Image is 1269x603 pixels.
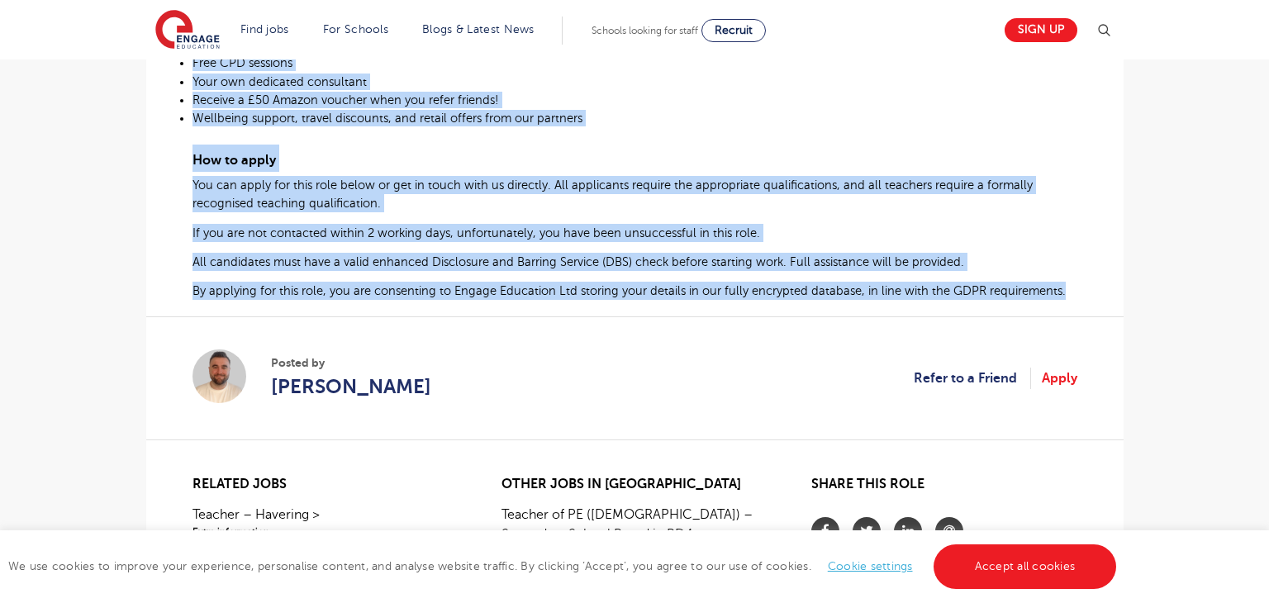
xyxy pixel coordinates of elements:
h2: Share this role [811,477,1077,501]
span: Posted by [271,354,431,372]
a: Cookie settings [828,560,913,572]
span: We use cookies to improve your experience, personalise content, and analyse website traffic. By c... [8,560,1120,572]
span: Receive a £50 Amazon voucher when you refer friends! [192,93,499,107]
span: Recruit [715,24,753,36]
a: Recruit [701,19,766,42]
span: Free CPD sessions [192,56,292,69]
span: How to apply [192,153,276,168]
a: Sign up [1005,18,1077,42]
span: Your own dedicated consultant [192,75,367,88]
span: If you are not contacted within 2 working days, unfortunately, you have been unsuccessful in this... [192,226,760,240]
a: [PERSON_NAME] [271,372,431,401]
span: Wellbeing support, travel discounts, and retail offers from our partners [192,112,582,125]
a: Accept all cookies [934,544,1117,589]
span: Extra information [192,525,458,539]
a: Teacher of PE ([DEMOGRAPHIC_DATA]) – Secondary School Based in BD4 >Extra information [501,505,767,559]
a: For Schools [323,23,388,36]
h2: Other jobs in [GEOGRAPHIC_DATA] [501,477,767,492]
span: Schools looking for staff [592,25,698,36]
a: Find jobs [240,23,289,36]
a: Teacher – Havering >Extra information [192,505,458,539]
img: Engage Education [155,10,220,51]
a: Refer to a Friend [914,368,1031,389]
span: All candidates must have a valid enhanced Disclosure and Barring Service (DBS) check before start... [192,255,964,268]
h2: Related jobs [192,477,458,492]
a: Apply [1042,368,1077,389]
span: You can apply for this role below or get in touch with us directly. All applicants require the ap... [192,178,1033,210]
span: By applying for this role, you are consenting to Engage Education Ltd storing your details in our... [192,284,1066,297]
a: Blogs & Latest News [422,23,535,36]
